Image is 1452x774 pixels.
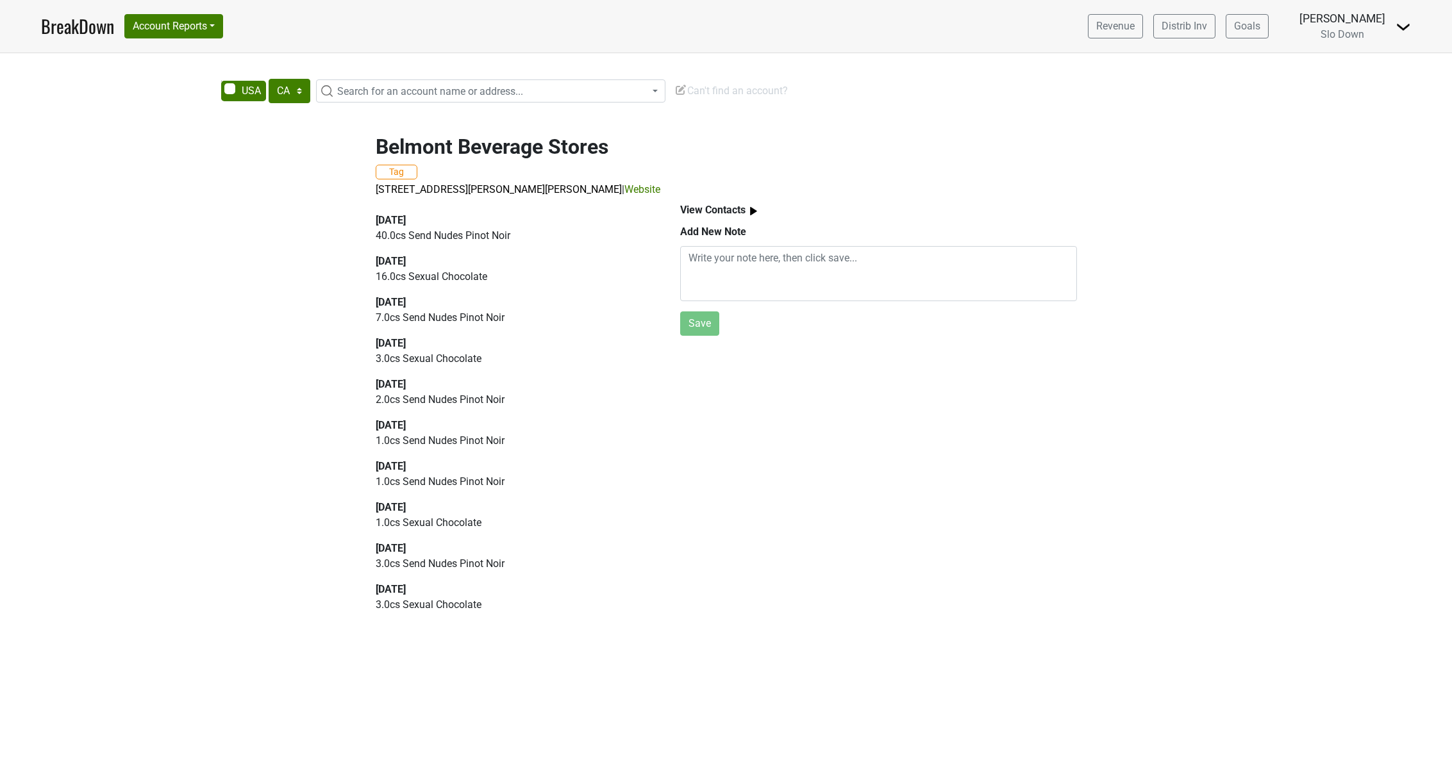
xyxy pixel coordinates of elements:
[376,135,1077,159] h2: Belmont Beverage Stores
[674,83,687,96] img: Edit
[337,85,523,97] span: Search for an account name or address...
[376,254,651,269] div: [DATE]
[376,392,651,408] p: 2.0 cs Send Nudes Pinot Noir
[680,204,746,216] b: View Contacts
[376,182,1077,197] p: |
[1299,10,1385,27] div: [PERSON_NAME]
[376,213,651,228] div: [DATE]
[1153,14,1215,38] a: Distrib Inv
[376,433,651,449] p: 1.0 cs Send Nudes Pinot Noir
[376,228,651,243] p: 40.0 cs Send Nudes Pinot Noir
[376,351,651,366] p: 3.0 cs Sexual Chocolate
[376,165,417,179] button: Tag
[624,183,660,195] a: Website
[376,541,651,556] div: [DATE]
[376,310,651,325] p: 7.0 cs Send Nudes Pinot Noir
[376,515,651,531] p: 1.0 cs Sexual Chocolate
[376,500,651,515] div: [DATE]
[1321,28,1364,40] span: Slo Down
[746,203,762,219] img: arrow_right.svg
[376,269,651,284] p: 16.0 cs Sexual Chocolate
[124,14,223,38] button: Account Reports
[674,85,788,97] span: Can't find an account?
[376,597,651,613] p: 3.0 cs Sexual Chocolate
[1396,19,1411,35] img: Dropdown Menu
[376,183,622,195] a: [STREET_ADDRESS][PERSON_NAME][PERSON_NAME]
[680,311,719,336] button: Save
[376,459,651,474] div: [DATE]
[376,474,651,490] p: 1.0 cs Send Nudes Pinot Noir
[376,377,651,392] div: [DATE]
[376,582,651,597] div: [DATE]
[376,295,651,310] div: [DATE]
[1226,14,1269,38] a: Goals
[376,336,651,351] div: [DATE]
[376,556,651,572] p: 3.0 cs Send Nudes Pinot Noir
[680,226,746,238] b: Add New Note
[41,13,114,40] a: BreakDown
[1088,14,1143,38] a: Revenue
[376,418,651,433] div: [DATE]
